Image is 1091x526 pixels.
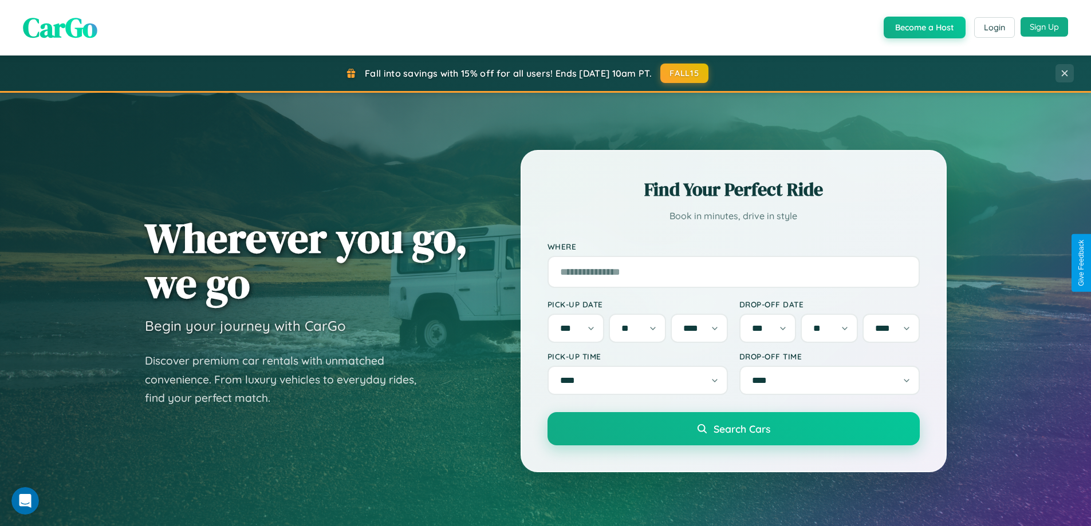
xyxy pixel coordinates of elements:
button: Login [974,17,1015,38]
label: Drop-off Date [739,299,920,309]
span: Fall into savings with 15% off for all users! Ends [DATE] 10am PT. [365,68,652,79]
span: CarGo [23,9,97,46]
label: Pick-up Time [548,351,728,361]
h1: Wherever you go, we go [145,215,468,306]
label: Drop-off Time [739,351,920,361]
h3: Begin your journey with CarGo [145,317,346,334]
button: FALL15 [660,64,708,83]
button: Become a Host [884,17,966,38]
label: Where [548,242,920,251]
button: Sign Up [1021,17,1068,37]
h2: Find Your Perfect Ride [548,177,920,202]
p: Book in minutes, drive in style [548,208,920,224]
div: Give Feedback [1077,240,1085,286]
label: Pick-up Date [548,299,728,309]
p: Discover premium car rentals with unmatched convenience. From luxury vehicles to everyday rides, ... [145,351,431,408]
button: Search Cars [548,412,920,445]
iframe: Intercom live chat [11,487,39,515]
span: Search Cars [714,422,770,435]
